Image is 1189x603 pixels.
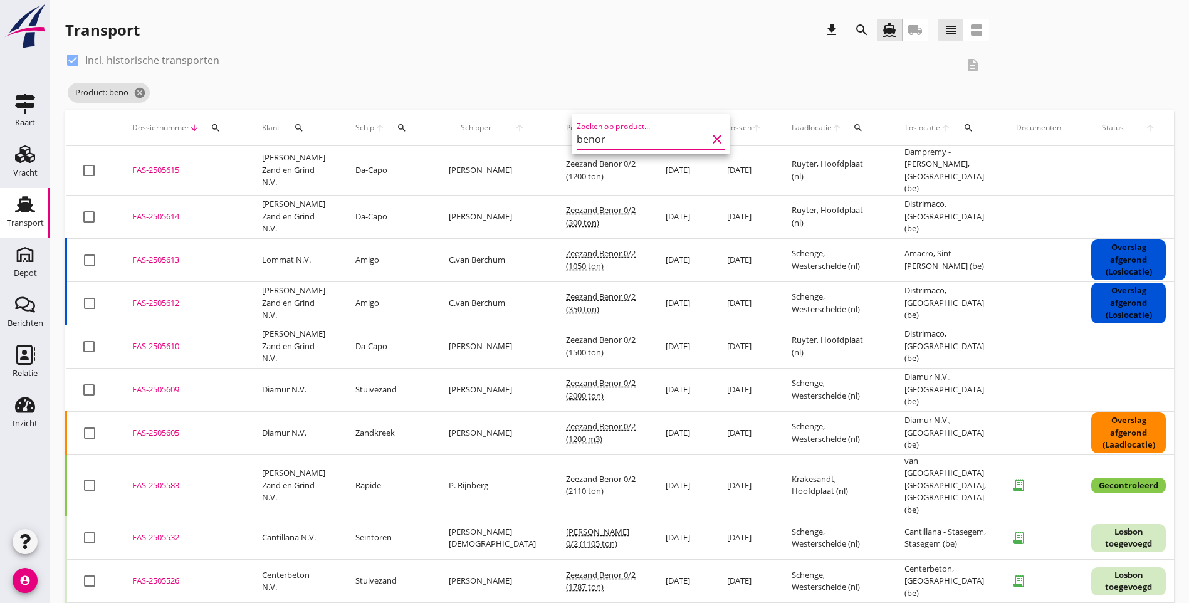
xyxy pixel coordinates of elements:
td: Ruyter, Hoofdplaat (nl) [777,146,889,196]
td: [PERSON_NAME] [434,325,551,368]
td: Cantillana N.V. [247,516,340,560]
i: receipt_long [1006,569,1031,594]
div: FAS-2505613 [132,254,232,266]
td: [PERSON_NAME][DEMOGRAPHIC_DATA] [434,516,551,560]
td: Ruyter, Hoofdplaat (nl) [777,195,889,238]
td: Distrimaco, [GEOGRAPHIC_DATA] (be) [889,325,1001,368]
td: [DATE] [651,281,712,325]
td: Ruyter, Hoofdplaat (nl) [777,325,889,368]
span: Zeezand Benor 0/2 (1787 ton) [566,569,636,593]
td: Diamur N.V. [247,411,340,454]
span: Zeezand Benor 0/2 (1200 m3) [566,421,636,444]
input: Zoeken op product... [577,129,707,149]
td: Diamur N.V. [247,368,340,411]
td: Schenge, Westerschelde (nl) [777,411,889,454]
span: Product: beno [68,83,150,103]
td: Dampremy - [PERSON_NAME], [GEOGRAPHIC_DATA] (be) [889,146,1001,196]
td: Centerbeton, [GEOGRAPHIC_DATA] (be) [889,560,1001,603]
i: search [963,123,973,133]
td: [PERSON_NAME] [434,146,551,196]
i: search [294,123,304,133]
td: [PERSON_NAME] [434,195,551,238]
span: Product [566,122,593,134]
i: receipt_long [1006,473,1031,498]
td: [PERSON_NAME] [434,368,551,411]
div: FAS-2505615 [132,164,232,177]
td: [DATE] [651,560,712,603]
td: Schenge, Westerschelde (nl) [777,368,889,411]
td: [DATE] [712,195,777,238]
td: Amacro, Sint-[PERSON_NAME] (be) [889,238,1001,281]
td: Distrimaco, [GEOGRAPHIC_DATA] (be) [889,195,1001,238]
i: view_headline [943,23,958,38]
td: [PERSON_NAME] Zand en Grind N.V. [247,325,340,368]
div: Kaart [15,118,35,127]
span: Zeezand Benor 0/2 (300 ton) [566,204,636,228]
div: Overslag afgerond (Loslocatie) [1091,239,1166,280]
td: [DATE] [651,325,712,368]
span: Zeezand Benor 0/2 (1050 ton) [566,248,636,271]
div: Depot [14,269,37,277]
td: Da-Capo [340,146,434,196]
i: clear [710,132,725,147]
div: Losbon toegevoegd [1091,524,1166,552]
td: [DATE] [651,516,712,560]
i: arrow_upward [752,123,762,133]
td: [DATE] [712,411,777,454]
td: Distrimaco, [GEOGRAPHIC_DATA] (be) [889,281,1001,325]
td: Schenge, Westerschelde (nl) [777,560,889,603]
div: Overslag afgerond (Laadlocatie) [1091,412,1166,453]
td: Amigo [340,238,434,281]
div: Documenten [1016,122,1061,134]
div: Inzicht [13,419,38,427]
td: Diamur N.V., [GEOGRAPHIC_DATA] (be) [889,411,1001,454]
td: C.van Berchum [434,281,551,325]
i: cancel [134,87,146,99]
span: Lossen [727,122,752,134]
i: search [211,123,221,133]
img: logo-small.a267ee39.svg [3,3,48,50]
i: download [824,23,839,38]
i: arrow_upward [832,123,842,133]
i: arrow_upward [1134,123,1166,133]
div: FAS-2505612 [132,297,232,310]
td: Zeezand Benor 0/2 (1500 ton) [551,325,651,368]
div: Klant [262,113,325,143]
i: search [397,123,407,133]
i: local_shipping [908,23,923,38]
td: Stuivezand [340,368,434,411]
div: FAS-2505583 [132,480,232,492]
div: Relatie [13,369,38,377]
td: [DATE] [651,454,712,516]
span: Status [1091,122,1134,134]
td: Lommat N.V. [247,238,340,281]
i: arrow_upward [375,123,385,133]
div: FAS-2505605 [132,427,232,439]
td: Zeezand Benor 0/2 (1200 ton) [551,146,651,196]
div: Vracht [13,169,38,177]
div: Overslag afgerond (Loslocatie) [1091,283,1166,323]
td: Centerbeton N.V. [247,560,340,603]
div: Transport [65,20,140,40]
td: [DATE] [651,195,712,238]
div: FAS-2505614 [132,211,232,223]
div: FAS-2505532 [132,532,232,544]
td: [PERSON_NAME] Zand en Grind N.V. [247,454,340,516]
i: view_agenda [969,23,984,38]
td: Seintoren [340,516,434,560]
td: Zeezand Benor 0/2 (2110 ton) [551,454,651,516]
td: P. Rijnberg [434,454,551,516]
td: Rapide [340,454,434,516]
td: [PERSON_NAME] [434,560,551,603]
i: search [853,123,863,133]
span: Laadlocatie [792,122,832,134]
div: FAS-2505610 [132,340,232,353]
td: Schenge, Westerschelde (nl) [777,238,889,281]
td: [DATE] [651,238,712,281]
i: account_circle [13,568,38,593]
div: FAS-2505526 [132,575,232,587]
td: [DATE] [712,325,777,368]
td: [DATE] [712,454,777,516]
div: Losbon toegevoegd [1091,567,1166,595]
i: arrow_upward [941,123,952,133]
